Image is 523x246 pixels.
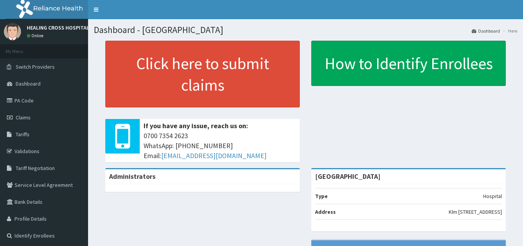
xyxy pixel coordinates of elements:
[144,121,248,130] b: If you have any issue, reach us on:
[315,208,336,215] b: Address
[501,28,517,34] li: Here
[483,192,502,200] p: Hospital
[4,23,21,40] img: User Image
[16,114,31,121] span: Claims
[16,80,41,87] span: Dashboard
[27,25,128,30] p: HEALING CROSS HOSPITAL AND MATERNITY
[161,151,266,160] a: [EMAIL_ADDRESS][DOMAIN_NAME]
[16,131,29,138] span: Tariffs
[16,63,55,70] span: Switch Providers
[315,172,381,181] strong: [GEOGRAPHIC_DATA]
[315,193,328,200] b: Type
[449,208,502,216] p: Klm [STREET_ADDRESS]
[472,28,500,34] a: Dashboard
[109,172,155,181] b: Administrators
[311,41,506,86] a: How to Identify Enrollees
[144,131,296,160] span: 0700 7354 2623 WhatsApp: [PHONE_NUMBER] Email:
[16,165,55,172] span: Tariff Negotiation
[105,41,300,107] a: Click here to submit claims
[27,33,45,38] a: Online
[94,25,517,35] h1: Dashboard - [GEOGRAPHIC_DATA]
